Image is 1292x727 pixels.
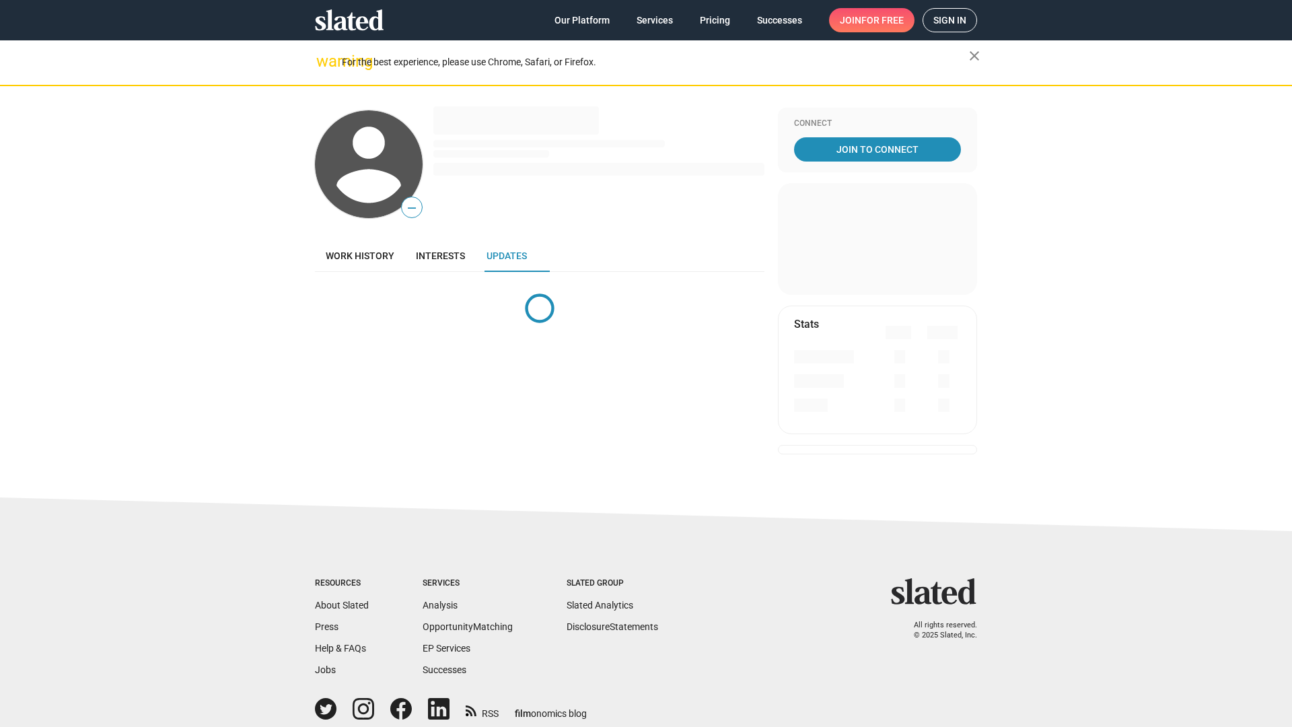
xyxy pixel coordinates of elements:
span: Interests [416,250,465,261]
a: Help & FAQs [315,643,366,654]
a: DisclosureStatements [567,621,658,632]
span: Updates [487,250,527,261]
p: All rights reserved. © 2025 Slated, Inc. [900,621,977,640]
div: For the best experience, please use Chrome, Safari, or Firefox. [342,53,969,71]
span: Services [637,8,673,32]
a: Updates [476,240,538,272]
a: Join To Connect [794,137,961,162]
span: Our Platform [554,8,610,32]
a: RSS [466,699,499,720]
a: About Slated [315,600,369,611]
span: Join [840,8,904,32]
a: Successes [423,664,466,675]
a: Successes [746,8,813,32]
span: Work history [326,250,394,261]
a: Our Platform [544,8,620,32]
a: Slated Analytics [567,600,633,611]
span: Successes [757,8,802,32]
a: filmonomics blog [515,697,587,720]
a: Pricing [689,8,741,32]
span: film [515,708,531,719]
a: Jobs [315,664,336,675]
mat-card-title: Stats [794,317,819,331]
div: Slated Group [567,578,658,589]
span: Sign in [933,9,966,32]
span: for free [861,8,904,32]
a: Press [315,621,338,632]
a: OpportunityMatching [423,621,513,632]
span: Pricing [700,8,730,32]
mat-icon: close [966,48,982,64]
a: Interests [405,240,476,272]
a: Work history [315,240,405,272]
span: — [402,199,422,217]
div: Services [423,578,513,589]
mat-icon: warning [316,53,332,69]
a: Sign in [923,8,977,32]
a: Services [626,8,684,32]
div: Resources [315,578,369,589]
a: Analysis [423,600,458,611]
a: EP Services [423,643,470,654]
div: Connect [794,118,961,129]
a: Joinfor free [829,8,914,32]
span: Join To Connect [797,137,958,162]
